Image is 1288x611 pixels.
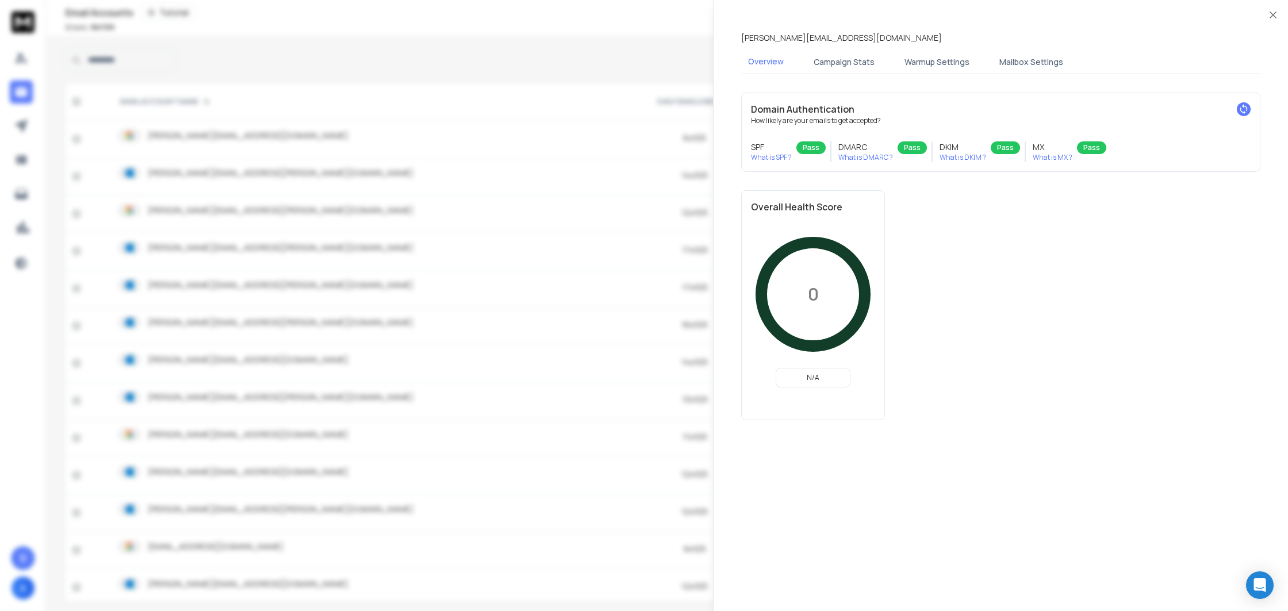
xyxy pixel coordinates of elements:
[781,373,845,382] p: N/A
[741,49,791,75] button: Overview
[940,153,986,162] p: What is DKIM ?
[751,102,1251,116] h2: Domain Authentication
[741,32,942,44] p: [PERSON_NAME][EMAIL_ADDRESS][DOMAIN_NAME]
[838,141,893,153] h3: DMARC
[1033,153,1072,162] p: What is MX ?
[751,200,875,214] h2: Overall Health Score
[898,141,927,154] div: Pass
[807,49,881,75] button: Campaign Stats
[751,141,792,153] h3: SPF
[1246,571,1274,599] div: Open Intercom Messenger
[940,141,986,153] h3: DKIM
[808,284,819,305] p: 0
[751,153,792,162] p: What is SPF ?
[898,49,976,75] button: Warmup Settings
[796,141,826,154] div: Pass
[1077,141,1106,154] div: Pass
[992,49,1070,75] button: Mailbox Settings
[838,153,893,162] p: What is DMARC ?
[1033,141,1072,153] h3: MX
[751,116,1251,125] p: How likely are your emails to get accepted?
[991,141,1020,154] div: Pass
